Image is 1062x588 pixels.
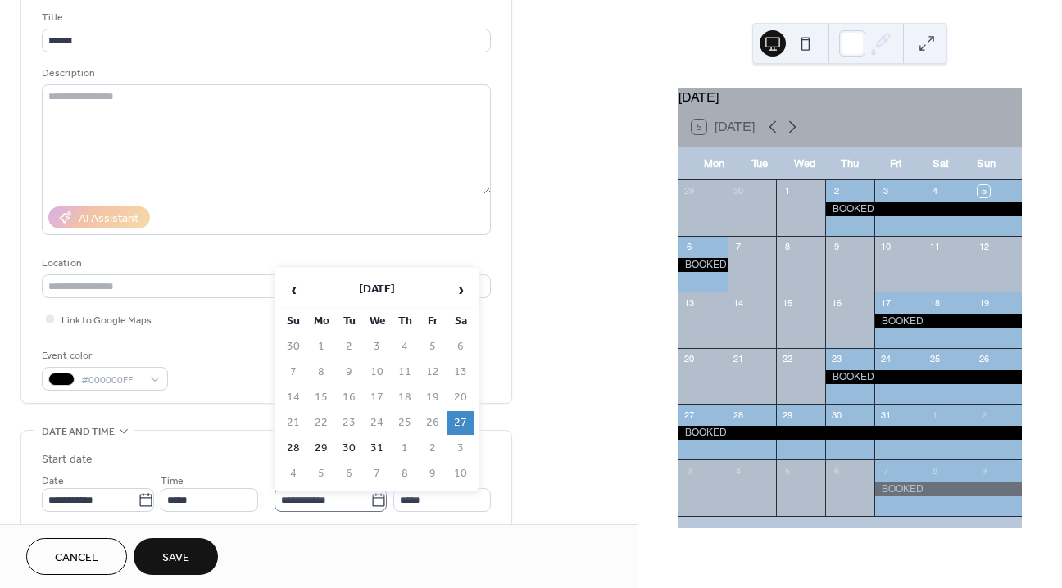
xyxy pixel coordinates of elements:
div: 29 [683,185,696,197]
td: 10 [364,360,390,384]
td: 6 [336,462,362,486]
div: Wed [782,147,827,180]
div: 5 [781,464,793,477]
div: 2 [830,185,842,197]
td: 12 [420,360,446,384]
div: 30 [733,185,745,197]
td: 26 [420,411,446,435]
div: 4 [928,185,941,197]
div: BOOKED [825,370,1022,384]
div: 22 [781,353,793,365]
td: 9 [336,360,362,384]
td: 21 [280,411,306,435]
td: 24 [364,411,390,435]
td: 29 [308,436,334,460]
div: 12 [978,241,990,253]
td: 2 [420,436,446,460]
th: [DATE] [308,273,446,308]
div: 7 [879,464,892,477]
div: 31 [879,409,892,421]
td: 10 [447,462,474,486]
div: BOOKED [874,314,1022,328]
td: 16 [336,386,362,409]
div: BOOKED [874,482,1022,496]
td: 22 [308,411,334,435]
div: 1 [781,185,793,197]
span: Date and time [42,423,115,441]
th: We [364,310,390,333]
div: 11 [928,241,941,253]
div: 4 [733,464,745,477]
div: 15 [781,296,793,309]
div: Sun [964,147,1009,180]
td: 8 [308,360,334,384]
div: 2 [978,409,990,421]
span: #000000FF [81,372,142,389]
span: Time [161,473,184,490]
td: 9 [420,462,446,486]
div: 9 [978,464,990,477]
td: 4 [280,462,306,486]
div: Description [42,65,488,82]
div: 6 [830,464,842,477]
td: 27 [447,411,474,435]
span: › [448,274,473,306]
div: 14 [733,296,745,309]
div: Sat [918,147,963,180]
td: 30 [280,335,306,359]
div: Event color [42,347,165,364]
div: 28 [733,409,745,421]
th: Th [392,310,418,333]
div: 17 [879,296,892,309]
td: 20 [447,386,474,409]
td: 17 [364,386,390,409]
div: BOOKED [678,426,1022,440]
div: 8 [781,241,793,253]
th: Fr [420,310,446,333]
div: 19 [978,296,990,309]
td: 23 [336,411,362,435]
span: Date [42,473,64,490]
td: 3 [364,335,390,359]
td: 5 [420,335,446,359]
td: 28 [280,436,306,460]
div: Mon [692,147,737,180]
div: 29 [781,409,793,421]
th: Sa [447,310,474,333]
a: Cancel [26,538,127,575]
td: 1 [392,436,418,460]
div: 18 [928,296,941,309]
td: 5 [308,462,334,486]
button: Save [134,538,218,575]
div: 16 [830,296,842,309]
div: 9 [830,241,842,253]
span: Link to Google Maps [61,312,152,329]
td: 25 [392,411,418,435]
div: 20 [683,353,696,365]
div: Location [42,255,488,272]
td: 13 [447,360,474,384]
td: 7 [364,462,390,486]
div: 27 [683,409,696,421]
div: Tue [737,147,782,180]
td: 6 [447,335,474,359]
div: Fri [873,147,918,180]
div: 1 [928,409,941,421]
td: 8 [392,462,418,486]
span: Cancel [55,550,98,567]
div: BOOKED [678,258,728,272]
div: [DATE] [678,88,1022,107]
div: 8 [928,464,941,477]
td: 15 [308,386,334,409]
td: 30 [336,436,362,460]
td: 31 [364,436,390,460]
span: ‹ [281,274,306,306]
th: Mo [308,310,334,333]
div: Title [42,9,488,26]
div: 13 [683,296,696,309]
td: 19 [420,386,446,409]
td: 7 [280,360,306,384]
td: 1 [308,335,334,359]
div: 10 [879,241,892,253]
div: 3 [879,185,892,197]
